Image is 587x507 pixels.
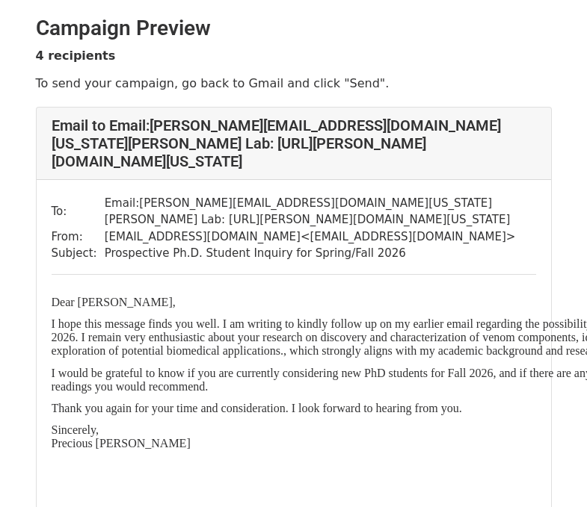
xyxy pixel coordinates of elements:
td: Prospective Ph.D. Student Inquiry for Spring/Fall 2026 [105,245,536,262]
td: [EMAIL_ADDRESS][DOMAIN_NAME] < [EMAIL_ADDRESS][DOMAIN_NAME] > [105,228,536,246]
td: To: [52,195,105,228]
h4: Email to Email: [PERSON_NAME][EMAIL_ADDRESS][DOMAIN_NAME][US_STATE] [PERSON_NAME] Lab: [URL][PERS... [52,116,536,170]
td: Email: [PERSON_NAME][EMAIL_ADDRESS][DOMAIN_NAME][US_STATE] [PERSON_NAME] Lab: [URL][PERSON_NAME][... [105,195,536,228]
h2: Campaign Preview [36,16,552,41]
td: Subject: [52,245,105,262]
td: From: [52,228,105,246]
strong: 4 recipients [36,49,116,63]
p: To send your campaign, go back to Gmail and click "Send". [36,75,552,91]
